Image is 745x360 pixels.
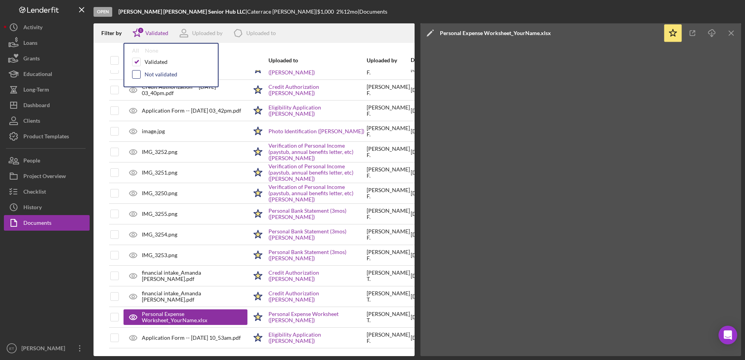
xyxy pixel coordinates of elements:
[367,332,410,344] div: [PERSON_NAME] F .
[367,311,410,323] div: [PERSON_NAME] T .
[411,122,438,141] div: [DATE]
[367,208,410,220] div: [PERSON_NAME] F .
[411,101,438,120] div: [DATE]
[411,80,438,100] div: [DATE]
[367,228,410,241] div: [PERSON_NAME] F .
[719,326,737,344] div: Open Intercom Messenger
[142,169,177,176] div: IMG_3251.png
[411,57,422,63] div: Date
[145,59,168,65] div: Validated
[411,184,438,203] div: [DATE]
[411,245,438,265] div: [DATE]
[132,48,139,54] div: All
[358,9,387,15] div: | Documents
[268,184,366,203] a: Verification of Personal Income (paystub, annual benefits letter, etc) ([PERSON_NAME])
[145,71,177,78] div: Not validated
[142,190,177,196] div: IMG_3250.png
[268,104,366,117] a: Eligibility Application ([PERSON_NAME])
[142,252,177,258] div: IMG_3253.png
[367,84,410,96] div: [PERSON_NAME] F .
[411,328,438,348] div: [DATE]
[420,43,741,356] iframe: Document Preview
[268,57,366,64] div: Uploaded to
[367,125,410,138] div: [PERSON_NAME] F .
[317,8,334,15] span: $1,000
[19,341,70,358] div: [PERSON_NAME]
[367,249,410,261] div: [PERSON_NAME] F .
[367,146,410,158] div: [PERSON_NAME] F .
[411,307,438,327] div: [DATE]
[246,30,276,36] div: Uploaded to
[268,84,366,96] a: Credit Authorization ([PERSON_NAME])
[142,335,241,341] div: Application Form -- [DATE] 10_53am.pdf
[367,104,410,117] div: [PERSON_NAME] F .
[411,142,438,162] div: [DATE]
[268,311,366,323] a: Personal Expense Worksheet ([PERSON_NAME])
[142,211,177,217] div: IMG_3255.png
[9,346,14,351] text: ET
[268,163,366,182] a: Verification of Personal Income (paystub, annual benefits letter, etc) ([PERSON_NAME])
[268,270,366,282] a: Credit Authorization ([PERSON_NAME])
[336,9,344,15] div: 2 %
[118,8,245,15] b: [PERSON_NAME] [PERSON_NAME] Senior Hub LLC
[268,332,366,344] a: Eligibility Application ([PERSON_NAME])
[247,9,317,15] div: Caterrace [PERSON_NAME] |
[411,225,438,244] div: [DATE]
[101,30,127,36] div: Filter by
[192,30,222,36] div: Uploaded by
[142,84,247,96] div: Credit Authorization -- [DATE] 03_40pm.pdf
[268,208,366,220] a: Personal Bank Statement (3mos) ([PERSON_NAME])
[268,128,364,134] a: Photo Identification ([PERSON_NAME])
[142,311,240,323] div: Personal Expense Worksheet_YourName.xlsx
[142,270,247,282] div: financial intake_Amanda [PERSON_NAME].pdf
[411,163,438,182] div: [DATE]
[440,30,551,36] div: Personal Expense Worksheet_YourName.xlsx
[411,287,438,306] div: [DATE]
[367,290,410,303] div: [PERSON_NAME] T .
[142,231,177,238] div: IMG_3254.png
[142,128,165,134] div: image.jpg
[137,27,144,34] div: 1
[411,266,438,286] div: [DATE]
[367,187,410,199] div: [PERSON_NAME] F .
[367,270,410,282] div: [PERSON_NAME] T .
[142,108,241,114] div: Application Form -- [DATE] 03_42pm.pdf
[367,57,410,64] div: Uploaded by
